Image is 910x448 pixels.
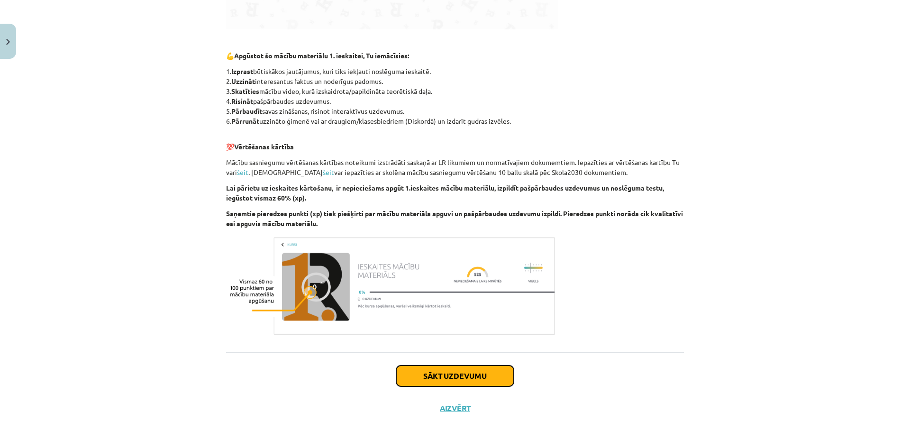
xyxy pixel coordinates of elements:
[231,107,262,115] b: Pārbaudīt
[237,168,248,176] a: šeit
[234,51,409,60] b: Apgūstot šo mācību materiālu 1. ieskaitei, Tu iemācīsies:
[323,168,334,176] a: šeit
[226,66,684,126] p: 1. būtiskākos jautājumus, kuri tiks iekļauti noslēguma ieskaitē. 2. interesantus faktus un noderī...
[396,366,514,386] button: Sākt uzdevumu
[234,142,294,151] b: Vērtēšanas kārtība
[226,209,683,228] b: Saņemtie pieredzes punkti (xp) tiek piešķirti par mācību materiāla apguvi un pašpārbaudes uzdevum...
[231,67,253,75] b: Izprast
[6,39,10,45] img: icon-close-lesson-0947bae3869378f0d4975bcd49f059093ad1ed9edebbc8119c70593378902aed.svg
[437,403,473,413] button: Aizvērt
[226,157,684,177] p: Mācību sasniegumu vērtēšanas kārtības noteikumi izstrādāti saskaņā ar LR likumiem un normatīvajie...
[231,87,259,95] b: Skatīties
[231,97,253,105] b: Risināt
[231,77,255,85] b: Uzzināt
[226,132,684,152] p: 💯
[226,183,664,202] b: Lai pārietu uz ieskaites kārtošanu, ir nepieciešams apgūt 1.ieskaites mācību materiālu, izpildīt ...
[231,117,259,125] b: Pārrunāt
[226,51,684,61] p: 💪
